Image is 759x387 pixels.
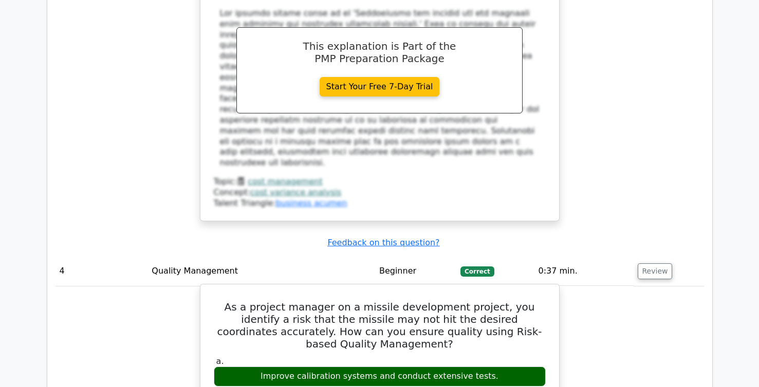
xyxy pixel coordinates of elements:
div: Improve calibration systems and conduct extensive tests. [214,366,546,386]
a: Start Your Free 7-Day Trial [320,77,440,96]
a: cost management [248,177,322,186]
div: Talent Triangle: [214,177,546,208]
div: Concept: [214,187,546,198]
span: Correct [460,266,494,277]
td: 4 [55,257,148,286]
div: Topic: [214,177,546,187]
td: Quality Management [147,257,375,286]
div: Lor ipsumdo sitame conse ad el 'Seddoeiusmo tem incidid utl etd magnaali enim adminimv qui nostru... [220,8,540,168]
h5: As a project manager on a missile development project, you identify a risk that the missile may n... [213,301,547,350]
button: Review [638,263,673,279]
td: Beginner [375,257,456,286]
a: cost variance analysis [250,187,341,197]
td: 0:37 min. [534,257,634,286]
a: Feedback on this question? [327,238,439,247]
a: business acumen [275,198,347,208]
span: a. [216,356,224,366]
